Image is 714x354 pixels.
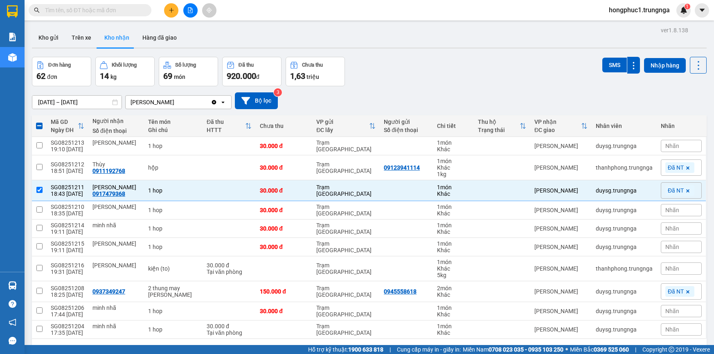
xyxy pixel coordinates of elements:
[159,57,218,86] button: Số lượng69món
[92,190,125,197] div: 0917479368
[437,146,470,152] div: Khác
[163,71,172,81] span: 69
[644,58,686,73] button: Nhập hàng
[95,57,155,86] button: Khối lượng14kg
[308,345,383,354] span: Hỗ trợ kỹ thuật:
[256,74,259,80] span: đ
[596,244,653,250] div: duysg.trungnga
[565,348,568,351] span: ⚪️
[437,190,470,197] div: Khác
[474,115,530,137] th: Toggle SortBy
[437,222,470,229] div: 1 món
[290,71,305,81] span: 1,63
[698,7,706,14] span: caret-down
[316,240,376,253] div: Trạm [GEOGRAPHIC_DATA]
[8,53,17,62] img: warehouse-icon
[596,288,653,295] div: duysg.trungnga
[92,168,125,174] div: 0911192768
[665,143,679,149] span: Nhãn
[51,323,84,329] div: SG08251204
[534,164,588,171] div: [PERSON_NAME]
[669,347,674,352] span: copyright
[316,127,369,133] div: ĐC lấy
[260,143,308,149] div: 30.000 đ
[239,62,254,68] div: Đã thu
[235,92,278,109] button: Bộ lọc
[437,323,470,329] div: 1 món
[384,119,429,125] div: Người gửi
[92,184,140,190] div: Trong Khang
[316,161,376,174] div: Trạm [GEOGRAPHIC_DATA]
[207,269,252,275] div: Tại văn phòng
[174,74,185,80] span: món
[222,57,282,86] button: Đã thu920.000đ
[51,305,84,311] div: SG08251206
[260,207,308,213] div: 30.000 đ
[316,285,376,298] div: Trạm [GEOGRAPHIC_DATA]
[260,187,308,194] div: 30.000 đ
[668,164,684,171] span: Đã NT
[9,318,16,326] span: notification
[530,115,592,137] th: Toggle SortBy
[534,288,588,295] div: [PERSON_NAME]
[169,7,174,13] span: plus
[437,123,470,129] div: Chi tiết
[51,127,78,133] div: Ngày ĐH
[665,308,679,314] span: Nhãn
[92,118,140,124] div: Người nhận
[206,7,212,13] span: aim
[437,247,470,253] div: Khác
[316,305,376,318] div: Trạm [GEOGRAPHIC_DATA]
[534,265,588,272] div: [PERSON_NAME]
[596,164,653,171] div: thanhphong.trungnga
[665,225,679,232] span: Nhãn
[316,204,376,217] div: Trạm [GEOGRAPHIC_DATA]
[596,225,653,232] div: duysg.trungnga
[148,265,198,272] div: kiện (to)
[534,326,588,333] div: [PERSON_NAME]
[148,127,198,133] div: Ghi chú
[51,210,84,217] div: 18:35 [DATE]
[534,244,588,250] div: [PERSON_NAME]
[635,345,636,354] span: |
[51,311,84,318] div: 17:44 [DATE]
[260,225,308,232] div: 30.000 đ
[92,204,140,210] div: minh hùng
[51,119,78,125] div: Mã GD
[260,164,308,171] div: 30.000 đ
[9,300,16,308] span: question-circle
[437,329,470,336] div: Khác
[51,204,84,210] div: SG08251210
[437,265,470,272] div: Khác
[148,119,198,125] div: Tên món
[148,187,198,194] div: 1 hop
[7,5,18,18] img: logo-vxr
[437,291,470,298] div: Khác
[148,285,198,298] div: 2 thung may lanh
[274,88,282,96] sup: 3
[665,207,679,213] span: Nhãn
[148,164,198,171] div: hộp
[302,62,323,68] div: Chưa thu
[227,71,256,81] span: 920.000
[348,346,383,353] strong: 1900 633 818
[34,7,40,13] span: search
[478,119,520,125] div: Thu hộ
[437,285,470,291] div: 2 món
[596,187,653,194] div: duysg.trungnga
[437,184,470,190] div: 1 món
[489,346,563,353] strong: 0708 023 035 - 0935 103 250
[148,143,198,149] div: 1 hop
[596,326,653,333] div: duysg.trungnga
[203,115,256,137] th: Toggle SortBy
[92,139,140,146] div: minh tan
[148,225,198,232] div: 1 hop
[32,28,65,47] button: Kho gửi
[148,308,198,314] div: 1 hop
[92,288,125,295] div: 0937349247
[668,187,684,194] span: Đã NT
[437,272,470,278] div: 5 kg
[534,225,588,232] div: [PERSON_NAME]
[665,244,679,250] span: Nhãn
[51,222,84,229] div: SG08251214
